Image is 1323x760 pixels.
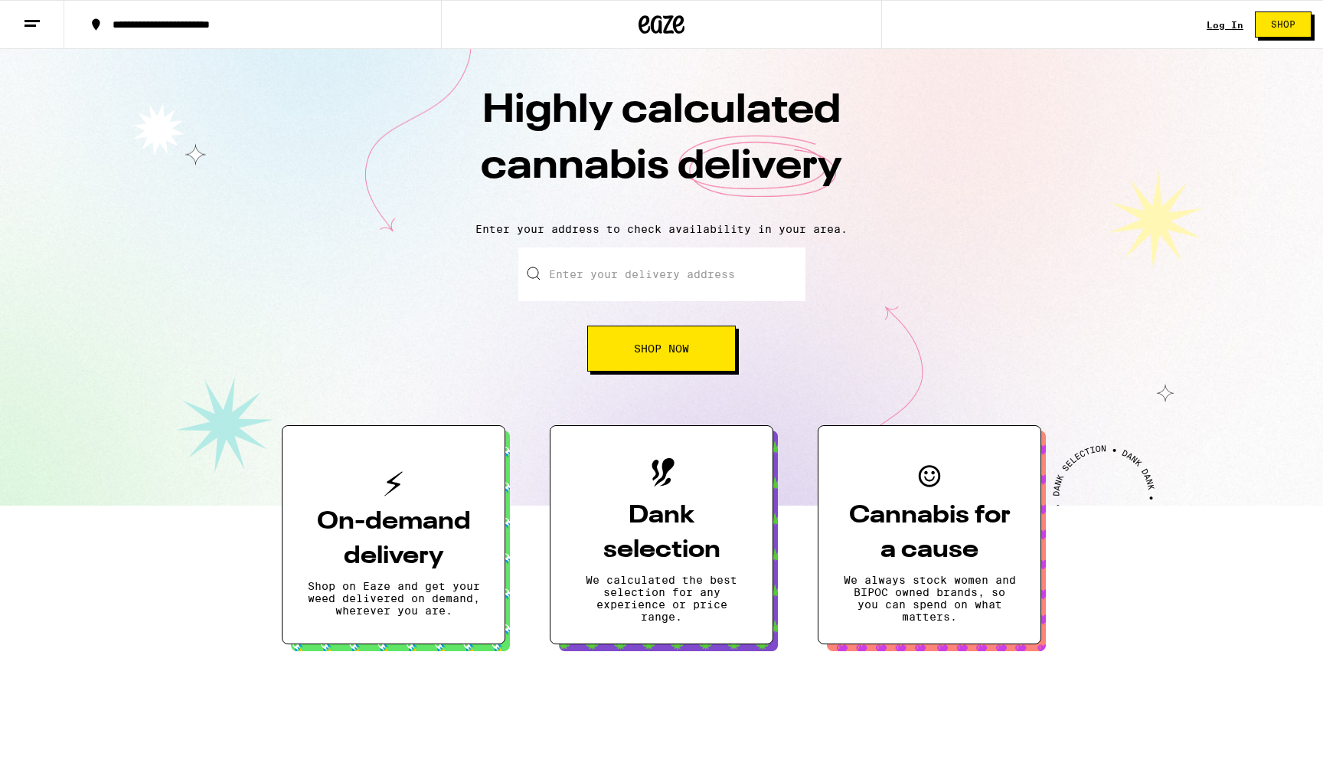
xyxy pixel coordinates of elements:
[843,499,1016,568] h3: Cannabis for a cause
[843,574,1016,623] p: We always stock women and BIPOC owned brands, so you can spend on what matters.
[1271,20,1295,29] span: Shop
[550,425,773,644] button: Dank selectionWe calculated the best selection for any experience or price range.
[1255,11,1312,38] button: Shop
[587,326,736,372] button: Shop Now
[575,574,748,623] p: We calculated the best selection for any experience or price range.
[818,425,1041,644] button: Cannabis for a causeWe always stock women and BIPOC owned brands, so you can spend on what matters.
[15,223,1308,235] p: Enter your address to check availability in your area.
[394,84,929,211] h1: Highly calculated cannabis delivery
[1243,11,1323,38] a: Shop
[575,499,748,568] h3: Dank selection
[518,247,805,301] input: Enter your delivery address
[634,343,689,354] span: Shop Now
[307,580,480,617] p: Shop on Eaze and get your weed delivered on demand, wherever you are.
[1207,20,1243,30] a: Log In
[307,505,480,574] h3: On-demand delivery
[282,425,505,644] button: On-demand deliveryShop on Eaze and get your weed delivered on demand, wherever you are.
